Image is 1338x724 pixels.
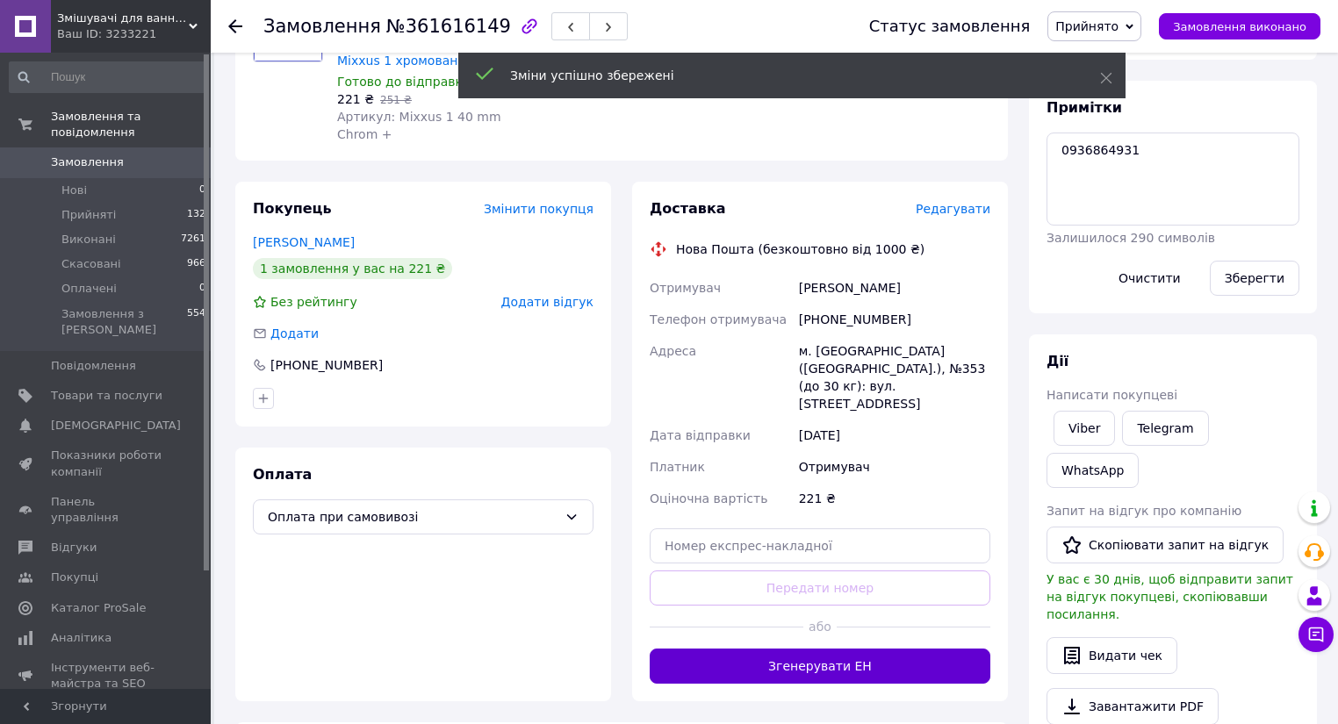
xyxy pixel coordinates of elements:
[61,306,187,338] span: Замовлення з [PERSON_NAME]
[263,16,381,37] span: Замовлення
[269,356,385,374] div: [PHONE_NUMBER]
[337,92,374,106] span: 221 ₴
[1122,411,1208,446] a: Telegram
[869,18,1031,35] div: Статус замовлення
[268,507,557,527] span: Оплата при самовивозі
[51,418,181,434] span: [DEMOGRAPHIC_DATA]
[795,451,994,483] div: Отримувач
[61,183,87,198] span: Нові
[1210,261,1299,296] button: Зберегти
[1047,504,1241,518] span: Запит на відгук про компанію
[650,491,767,505] span: Оціночна вартість
[187,306,205,338] span: 554
[199,183,205,198] span: 0
[672,240,929,258] div: Нова Пошта (безкоштовно від 1000 ₴)
[253,466,312,483] span: Оплата
[510,67,1056,84] div: Зміни успішно збережені
[51,494,162,526] span: Панель управління
[270,295,357,309] span: Без рейтингу
[1047,527,1284,563] button: Скопіювати запит на відгук
[57,11,189,26] span: Змішувачі для ванни, кухні і супутні товари - СантехСПЕЦ - інтернет магазин змішувачів
[51,540,97,556] span: Відгуки
[795,272,994,304] div: [PERSON_NAME]
[253,200,332,217] span: Покупець
[1047,133,1299,226] textarea: 0936864931
[1047,572,1293,621] span: У вас є 30 днів, щоб відправити запит на відгук покупцеві, скопіювавши посилання.
[386,16,511,37] span: №361616149
[650,200,726,217] span: Доставка
[228,18,242,35] div: Повернутися назад
[61,281,117,297] span: Оплачені
[337,110,501,141] span: Артикул: Mixxus 1 40 mm Chrom +
[650,281,721,295] span: Отримувач
[650,312,787,326] span: Телефон отримувача
[1047,453,1139,488] a: WhatsApp
[650,528,990,563] input: Номер експрес-накладної
[916,202,990,216] span: Редагувати
[1047,353,1068,369] span: Дії
[61,207,116,223] span: Прийняті
[1159,13,1320,39] button: Замовлення виконано
[1173,20,1306,33] span: Замовлення виконано
[795,304,994,335] div: [PHONE_NUMBER]
[803,618,838,635] span: або
[1104,261,1196,296] button: Очистити
[380,94,412,106] span: 251 ₴
[1298,617,1334,652] button: Чат з покупцем
[1047,388,1177,402] span: Написати покупцеві
[51,109,211,140] span: Замовлення та повідомлення
[51,570,98,585] span: Покупці
[51,358,136,374] span: Повідомлення
[253,235,355,249] a: [PERSON_NAME]
[181,232,205,247] span: 7261
[795,419,994,451] div: [DATE]
[51,154,124,170] span: Замовлення
[51,448,162,479] span: Показники роботи компанії
[1047,231,1215,245] span: Залишилося 290 символів
[187,207,205,223] span: 132
[51,600,146,616] span: Каталог ProSale
[650,344,696,358] span: Адреса
[650,460,705,474] span: Платник
[1054,411,1115,446] a: Viber
[270,326,319,340] span: Додати
[9,61,207,93] input: Пошук
[187,256,205,272] span: 966
[650,649,990,684] button: Згенерувати ЕН
[199,281,205,297] span: 0
[253,258,452,279] div: 1 замовлення у вас на 221 ₴
[61,232,116,247] span: Виконані
[1047,637,1177,674] button: Видати чек
[501,295,593,309] span: Додати відгук
[57,26,211,42] div: Ваш ID: 3233221
[337,75,471,89] span: Готово до відправки
[795,483,994,514] div: 221 ₴
[51,630,111,646] span: Аналітика
[484,202,593,216] span: Змінити покупця
[51,660,162,692] span: Інструменти веб-майстра та SEO
[51,388,162,404] span: Товари та послуги
[795,335,994,419] div: м. [GEOGRAPHIC_DATA] ([GEOGRAPHIC_DATA].), №353 (до 30 кг): вул. [STREET_ADDRESS]
[61,256,121,272] span: Скасовані
[337,18,518,68] a: РУЧКА ЗМІШУВАЧА 40 мм КАРТРИДЖ одноважільного Mixxus 1 хромована
[1047,99,1122,116] span: Примітки
[650,428,751,442] span: Дата відправки
[1055,19,1119,33] span: Прийнято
